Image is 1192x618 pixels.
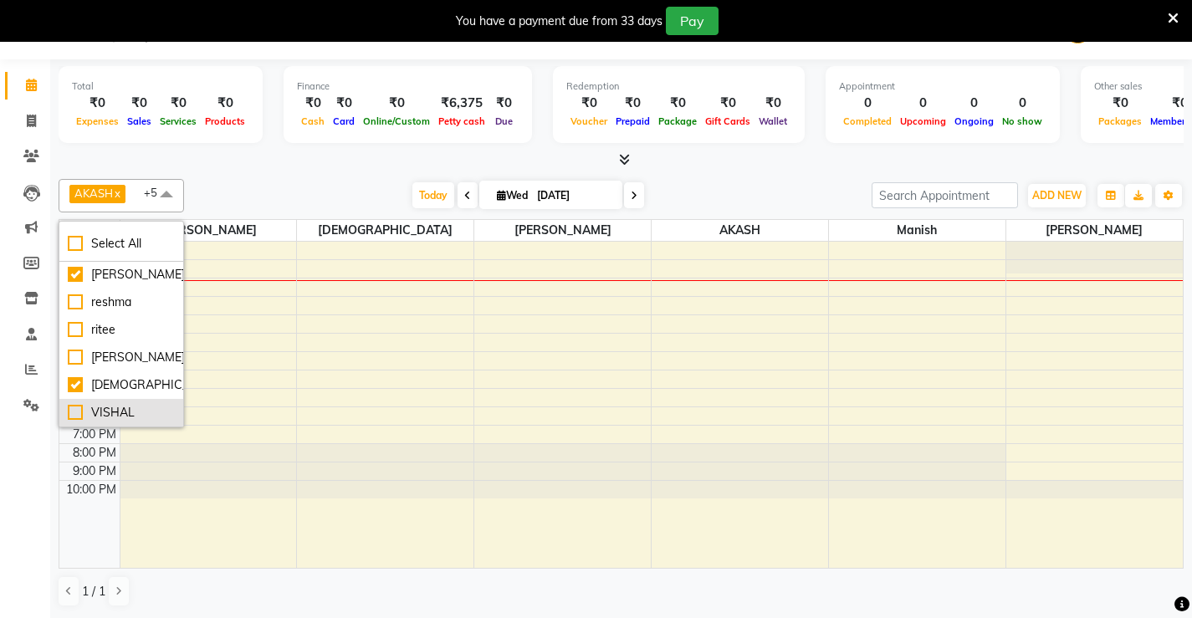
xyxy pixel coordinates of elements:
[123,115,156,127] span: Sales
[652,220,828,241] span: AKASH
[654,94,701,113] div: ₹0
[896,115,950,127] span: Upcoming
[69,426,120,443] div: 7:00 PM
[666,7,719,35] button: Pay
[701,94,755,113] div: ₹0
[755,115,791,127] span: Wallet
[532,183,616,208] input: 2025-09-03
[1006,220,1183,241] span: [PERSON_NAME]
[456,13,663,30] div: You have a payment due from 33 days
[329,115,359,127] span: Card
[566,94,611,113] div: ₹0
[755,94,791,113] div: ₹0
[113,186,120,200] a: x
[474,220,651,241] span: [PERSON_NAME]
[297,94,329,113] div: ₹0
[59,220,120,237] div: Stylist
[1094,115,1146,127] span: Packages
[63,481,120,498] div: 10:00 PM
[72,94,123,113] div: ₹0
[69,462,120,480] div: 9:00 PM
[156,94,201,113] div: ₹0
[359,94,434,113] div: ₹0
[156,115,201,127] span: Services
[1032,189,1082,202] span: ADD NEW
[1094,94,1146,113] div: ₹0
[998,115,1046,127] span: No show
[491,115,517,127] span: Due
[82,583,105,600] span: 1 / 1
[998,94,1046,113] div: 0
[68,349,175,366] div: [PERSON_NAME]
[68,321,175,339] div: ritee
[201,115,249,127] span: Products
[68,376,175,394] div: [DEMOGRAPHIC_DATA]
[359,115,434,127] span: Online/Custom
[297,220,473,241] span: [DEMOGRAPHIC_DATA]
[72,79,249,94] div: Total
[950,94,998,113] div: 0
[611,94,654,113] div: ₹0
[68,294,175,311] div: reshma
[654,115,701,127] span: Package
[68,404,175,421] div: VISHAL
[1028,184,1086,207] button: ADD NEW
[68,235,175,253] div: Select All
[950,115,998,127] span: Ongoing
[69,444,120,462] div: 8:00 PM
[297,79,519,94] div: Finance
[68,266,175,283] div: [PERSON_NAME]
[434,94,489,113] div: ₹6,375
[566,79,791,94] div: Redemption
[872,182,1018,208] input: Search Appointment
[896,94,950,113] div: 0
[839,79,1046,94] div: Appointment
[123,94,156,113] div: ₹0
[839,94,896,113] div: 0
[72,115,123,127] span: Expenses
[74,186,113,200] span: AKASH
[434,115,489,127] span: Petty cash
[329,94,359,113] div: ₹0
[566,115,611,127] span: Voucher
[489,94,519,113] div: ₹0
[701,115,755,127] span: Gift Cards
[297,115,329,127] span: Cash
[829,220,1005,241] span: Manish
[201,94,249,113] div: ₹0
[839,115,896,127] span: Completed
[120,220,297,241] span: [PERSON_NAME]
[611,115,654,127] span: Prepaid
[493,189,532,202] span: Wed
[144,186,170,199] span: +5
[412,182,454,208] span: Today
